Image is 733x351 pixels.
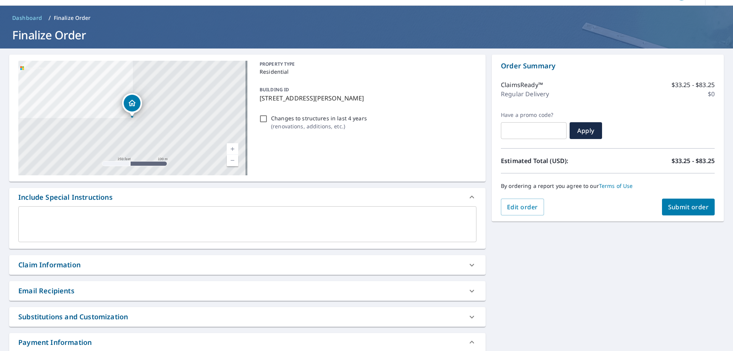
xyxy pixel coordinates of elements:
[260,61,473,68] p: PROPERTY TYPE
[501,183,715,189] p: By ordering a report you agree to our
[9,188,486,206] div: Include Special Instructions
[9,255,486,275] div: Claim Information
[18,260,81,270] div: Claim Information
[9,27,724,43] h1: Finalize Order
[570,122,602,139] button: Apply
[599,182,633,189] a: Terms of Use
[12,14,42,22] span: Dashboard
[501,89,549,99] p: Regular Delivery
[260,68,473,76] p: Residential
[9,12,724,24] nav: breadcrumb
[54,14,91,22] p: Finalize Order
[9,281,486,301] div: Email Recipients
[672,80,715,89] p: $33.25 - $83.25
[668,203,709,211] span: Submit order
[501,80,543,89] p: ClaimsReady™
[18,312,128,322] div: Substitutions and Customization
[122,93,142,117] div: Dropped pin, building 1, Residential property, 613 Ashberry Ln Altamonte Springs, FL 32714
[271,114,367,122] p: Changes to structures in last 4 years
[227,155,238,166] a: Current Level 17, Zoom Out
[501,199,544,215] button: Edit order
[501,112,567,118] label: Have a promo code?
[260,86,289,93] p: BUILDING ID
[18,337,95,348] div: Payment Information
[271,122,367,130] p: ( renovations, additions, etc. )
[501,156,608,165] p: Estimated Total (USD):
[18,192,113,202] div: Include Special Instructions
[501,61,715,71] p: Order Summary
[672,156,715,165] p: $33.25 - $83.25
[507,203,538,211] span: Edit order
[48,13,51,23] li: /
[227,143,238,155] a: Current Level 17, Zoom In
[9,12,45,24] a: Dashboard
[9,307,486,327] div: Substitutions and Customization
[260,94,473,103] p: [STREET_ADDRESS][PERSON_NAME]
[576,126,596,135] span: Apply
[662,199,715,215] button: Submit order
[18,286,74,296] div: Email Recipients
[708,89,715,99] p: $0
